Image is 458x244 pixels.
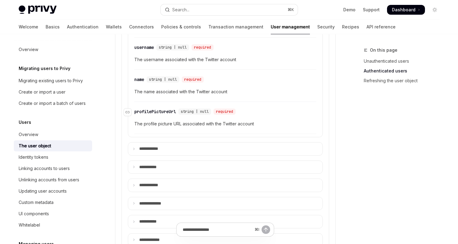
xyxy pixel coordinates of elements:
[14,98,92,109] a: Create or import a batch of users
[67,20,99,34] a: Authentication
[14,44,92,55] a: Overview
[106,20,122,34] a: Wallets
[19,65,70,72] h5: Migrating users to Privy
[19,165,70,172] div: Linking accounts to users
[19,187,67,195] div: Updating user accounts
[317,20,335,34] a: Security
[182,76,204,83] div: required
[208,20,263,34] a: Transaction management
[14,186,92,197] a: Updating user accounts
[181,109,209,114] span: string | null
[192,44,214,50] div: required
[19,210,49,217] div: UI components
[14,163,92,174] a: Linking accounts to users
[19,20,38,34] a: Welcome
[262,225,270,234] button: Send message
[46,20,60,34] a: Basics
[134,76,144,83] div: name
[271,20,310,34] a: User management
[387,5,425,15] a: Dashboard
[14,197,92,208] a: Custom metadata
[14,140,92,151] a: The user object
[14,129,92,140] a: Overview
[19,77,83,84] div: Migrating existing users to Privy
[14,208,92,219] a: UI components
[364,76,445,86] a: Refreshing the user object
[19,153,48,161] div: Identity tokens
[214,109,236,115] div: required
[430,5,440,15] button: Toggle dark mode
[134,109,176,115] div: profilePictureUrl
[159,45,187,50] span: string | null
[364,56,445,66] a: Unauthenticated users
[134,120,316,128] span: The profile picture URL associated with the Twitter account
[343,7,356,13] a: Demo
[19,221,40,229] div: Whitelabel
[124,106,134,118] a: Navigate to header
[364,66,445,76] a: Authenticated users
[19,46,38,53] div: Overview
[172,6,189,13] div: Search...
[342,20,359,34] a: Recipes
[183,223,252,236] input: Ask a question...
[19,100,86,107] div: Create or import a batch of users
[161,20,201,34] a: Policies & controls
[367,20,396,34] a: API reference
[14,87,92,98] a: Create or import a user
[134,88,316,95] span: The name associated with the Twitter account
[19,119,31,126] h5: Users
[14,75,92,86] a: Migrating existing users to Privy
[149,77,177,82] span: string | null
[14,174,92,185] a: Unlinking accounts from users
[134,44,154,50] div: username
[370,46,397,54] span: On this page
[134,56,316,63] span: The username associated with the Twitter account
[392,7,415,13] span: Dashboard
[14,152,92,163] a: Identity tokens
[19,199,54,206] div: Custom metadata
[19,131,38,138] div: Overview
[19,6,57,14] img: light logo
[161,4,298,15] button: Open search
[14,220,92,231] a: Whitelabel
[19,176,79,183] div: Unlinking accounts from users
[129,20,154,34] a: Connectors
[363,7,380,13] a: Support
[19,142,51,150] div: The user object
[288,7,294,12] span: ⌘ K
[19,88,65,96] div: Create or import a user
